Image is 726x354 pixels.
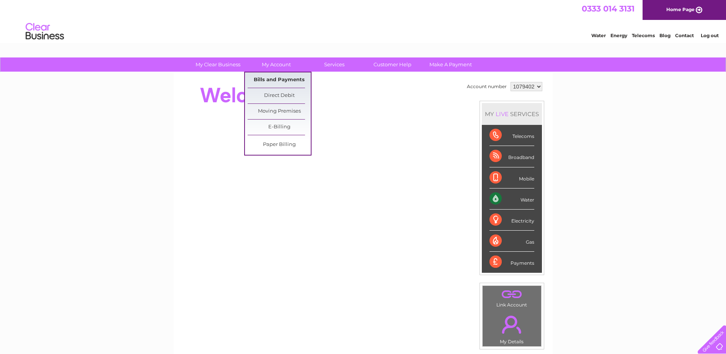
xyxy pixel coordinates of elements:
[489,188,534,210] div: Water
[248,120,311,135] a: E-Billing
[248,72,311,88] a: Bills and Payments
[245,57,308,72] a: My Account
[303,57,366,72] a: Services
[489,231,534,252] div: Gas
[582,4,635,13] a: 0333 014 3131
[25,20,64,43] img: logo.png
[489,167,534,188] div: Mobile
[248,88,311,103] a: Direct Debit
[485,311,539,338] a: .
[591,33,606,38] a: Water
[361,57,424,72] a: Customer Help
[482,309,542,347] td: My Details
[494,110,510,118] div: LIVE
[610,33,627,38] a: Energy
[419,57,482,72] a: Make A Payment
[482,285,542,310] td: Link Account
[701,33,719,38] a: Log out
[465,80,509,93] td: Account number
[489,252,534,272] div: Payments
[485,288,539,301] a: .
[489,125,534,146] div: Telecoms
[482,103,542,125] div: MY SERVICES
[248,104,311,119] a: Moving Premises
[489,146,534,167] div: Broadband
[248,137,311,152] a: Paper Billing
[632,33,655,38] a: Telecoms
[659,33,671,38] a: Blog
[186,57,250,72] a: My Clear Business
[675,33,694,38] a: Contact
[183,4,544,37] div: Clear Business is a trading name of Verastar Limited (registered in [GEOGRAPHIC_DATA] No. 3667643...
[489,210,534,231] div: Electricity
